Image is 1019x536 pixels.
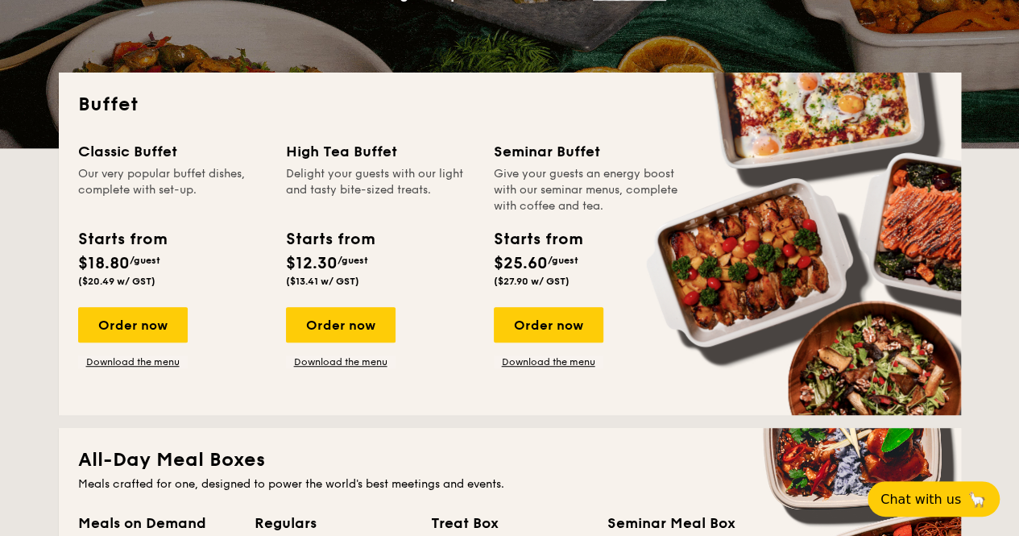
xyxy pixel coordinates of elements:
div: Seminar Buffet [494,140,682,163]
div: Meals crafted for one, designed to power the world's best meetings and events. [78,476,942,492]
div: Starts from [494,227,582,251]
div: Starts from [286,227,374,251]
a: Download the menu [286,355,396,368]
h2: Buffet [78,92,942,118]
div: Order now [494,307,603,343]
span: /guest [338,255,368,266]
div: Treat Box [431,512,588,534]
span: Chat with us [880,492,961,507]
div: Delight your guests with our light and tasty bite-sized treats. [286,166,474,214]
div: Meals on Demand [78,512,235,534]
span: /guest [548,255,578,266]
div: High Tea Buffet [286,140,474,163]
span: $18.80 [78,254,130,273]
div: Classic Buffet [78,140,267,163]
div: Order now [78,307,188,343]
span: ($20.49 w/ GST) [78,276,155,287]
div: Give your guests an energy boost with our seminar menus, complete with coffee and tea. [494,166,682,214]
span: $25.60 [494,254,548,273]
a: Download the menu [78,355,188,368]
a: Download the menu [494,355,603,368]
div: Order now [286,307,396,343]
h2: All-Day Meal Boxes [78,447,942,473]
button: Chat with us🦙 [868,481,1000,517]
span: /guest [130,255,160,266]
span: ($13.41 w/ GST) [286,276,359,287]
span: ($27.90 w/ GST) [494,276,570,287]
span: 🦙 [967,490,987,509]
div: Starts from [78,227,166,251]
div: Seminar Meal Box [607,512,764,534]
div: Our very popular buffet dishes, complete with set-up. [78,166,267,214]
div: Regulars [255,512,412,534]
span: $12.30 [286,254,338,273]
